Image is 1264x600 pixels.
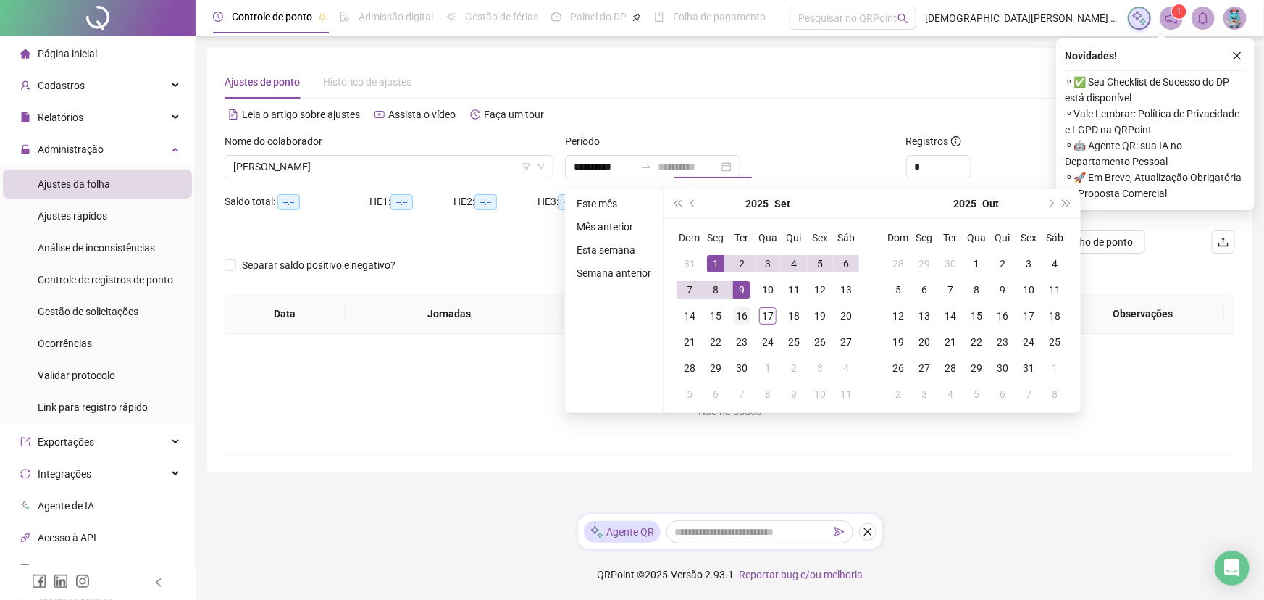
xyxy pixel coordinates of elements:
th: Ter [937,225,963,251]
div: 3 [811,359,829,377]
li: Semana anterior [571,264,657,282]
td: 2025-08-31 [677,251,703,277]
td: 2025-09-18 [781,303,807,329]
div: 9 [994,281,1011,299]
span: ⚬ 🤖 Agente QR: sua IA no Departamento Pessoal [1065,138,1246,170]
div: 15 [968,307,985,325]
span: Agente de IA [38,500,94,512]
td: 2025-10-05 [677,381,703,407]
div: 25 [1046,333,1063,351]
li: Esta semana [571,241,657,259]
button: month panel [983,189,1000,218]
div: 12 [890,307,907,325]
div: 13 [916,307,933,325]
button: year panel [745,189,769,218]
button: Ver espelho de ponto [1028,230,1145,254]
td: 2025-09-03 [755,251,781,277]
td: 2025-09-17 [755,303,781,329]
div: 6 [916,281,933,299]
td: 2025-10-09 [781,381,807,407]
span: sync [20,469,30,479]
td: 2025-09-25 [781,329,807,355]
td: 2025-10-17 [1016,303,1042,329]
span: search [897,13,908,24]
div: 1 [759,359,777,377]
div: 10 [811,386,829,403]
span: to [640,161,652,172]
span: Análise de inconsistências [38,242,155,254]
span: close [863,527,873,537]
td: 2025-10-31 [1016,355,1042,381]
div: 5 [968,386,985,403]
div: 29 [968,359,985,377]
td: 2025-11-01 [1042,355,1068,381]
div: 29 [707,359,724,377]
span: ⚬ 🚀 Em Breve, Atualização Obrigatória de Proposta Comercial [1065,170,1246,201]
div: 18 [1046,307,1063,325]
td: 2025-11-06 [989,381,1016,407]
sup: 1 [1172,4,1186,19]
div: 9 [733,281,750,299]
td: 2025-10-10 [807,381,833,407]
div: 23 [994,333,1011,351]
th: Qui [989,225,1016,251]
div: 27 [837,333,855,351]
td: 2025-10-01 [963,251,989,277]
th: Seg [703,225,729,251]
span: Faça um tour [484,109,544,120]
td: 2025-09-22 [703,329,729,355]
span: Ver espelho de ponto [1039,234,1134,250]
td: 2025-09-08 [703,277,729,303]
td: 2025-09-29 [703,355,729,381]
li: Este mês [571,195,657,212]
td: 2025-10-28 [937,355,963,381]
div: Open Intercom Messenger [1215,551,1250,586]
div: 16 [733,307,750,325]
div: 28 [890,255,907,272]
span: Painel do DP [570,11,627,22]
span: Ocorrências [38,338,92,349]
div: 2 [785,359,803,377]
span: file-text [228,109,238,120]
th: Sáb [1042,225,1068,251]
span: swap-right [640,161,652,172]
td: 2025-10-24 [1016,329,1042,355]
th: Ter [729,225,755,251]
div: 2 [994,255,1011,272]
div: 10 [1020,281,1037,299]
span: linkedin [54,574,68,588]
td: 2025-10-22 [963,329,989,355]
td: 2025-09-19 [807,303,833,329]
div: 6 [994,386,1011,403]
span: pushpin [318,13,327,22]
td: 2025-10-09 [989,277,1016,303]
span: Aceite de uso [38,564,97,575]
td: 2025-10-04 [833,355,859,381]
span: ⚬ ✅ Seu Checklist de Sucesso do DP está disponível [1065,74,1246,106]
td: 2025-10-27 [911,355,937,381]
th: Qui [781,225,807,251]
td: 2025-10-03 [1016,251,1042,277]
button: year panel [954,189,977,218]
span: ⚬ Vale Lembrar: Política de Privacidade e LGPD na QRPoint [1065,106,1246,138]
div: 4 [1046,255,1063,272]
span: Novidades ! [1065,48,1117,64]
td: 2025-09-04 [781,251,807,277]
div: 7 [733,386,750,403]
span: Versão [671,569,703,580]
td: 2025-09-06 [833,251,859,277]
div: 22 [707,333,724,351]
td: 2025-10-16 [989,303,1016,329]
button: next-year [1042,189,1058,218]
span: youtube [374,109,385,120]
td: 2025-11-04 [937,381,963,407]
td: 2025-10-29 [963,355,989,381]
span: Relatórios [38,112,83,123]
img: 76283 [1224,7,1246,29]
td: 2025-09-28 [677,355,703,381]
div: 8 [759,386,777,403]
td: 2025-10-04 [1042,251,1068,277]
span: Gestão de férias [465,11,538,22]
td: 2025-09-29 [911,251,937,277]
div: 16 [994,307,1011,325]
